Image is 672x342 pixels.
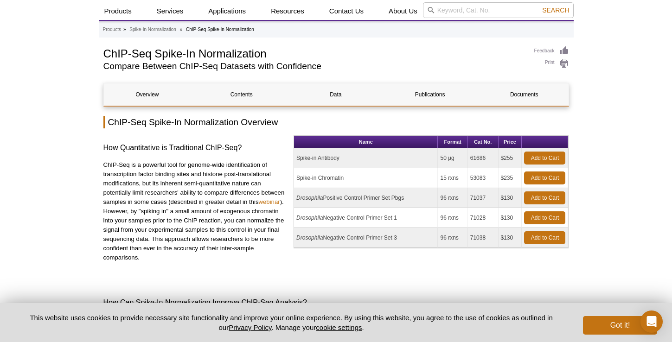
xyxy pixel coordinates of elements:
td: 53083 [468,168,499,188]
a: Documents [480,83,568,106]
li: » [123,27,126,32]
a: Add to Cart [524,152,565,165]
i: Drosophila [296,195,323,201]
h1: ChIP-Seq Spike-In Normalization [103,46,525,60]
h2: Compare Between ChIP-Seq Datasets with Confidence [103,62,525,70]
td: Negative Control Primer Set 3 [294,228,438,248]
span: Search [542,6,569,14]
p: ChIP-Seq is a powerful tool for genome-wide identification of transcription factor binding sites ... [103,160,287,262]
a: Data [292,83,379,106]
td: 71038 [468,228,499,248]
a: Services [151,2,189,20]
th: Format [438,136,467,148]
td: 96 rxns [438,228,467,248]
input: Keyword, Cat. No. [423,2,574,18]
td: $130 [499,188,522,208]
p: This website uses cookies to provide necessary site functionality and improve your online experie... [15,313,568,332]
a: Privacy Policy [229,323,271,331]
a: Products [103,25,121,34]
a: Add to Cart [524,231,565,244]
td: $235 [499,168,522,188]
a: Feedback [534,46,569,56]
a: Add to Cart [524,211,565,224]
i: Drosophila [296,215,323,221]
td: 61686 [468,148,499,168]
td: Negative Control Primer Set 1 [294,208,438,228]
a: Print [534,58,569,69]
td: Positive Control Primer Set Pbgs [294,188,438,208]
a: Resources [265,2,310,20]
td: Spike-in Chromatin [294,168,438,188]
a: Add to Cart [524,191,565,204]
a: Overview [104,83,191,106]
a: Applications [203,2,251,20]
li: » [180,27,183,32]
a: Contents [198,83,285,106]
td: 50 µg [438,148,467,168]
h2: ChIP-Seq Spike-In Normalization Overview [103,116,569,128]
button: Search [539,6,572,14]
a: webinar [258,198,280,205]
td: 71028 [468,208,499,228]
td: $255 [499,148,522,168]
h3: How Can Spike-In Normalization Improve ChIP-Seq Analysis? [103,297,569,308]
th: Cat No. [468,136,499,148]
a: Add to Cart [524,171,565,184]
li: ChIP-Seq Spike-In Normalization [186,27,254,32]
i: Drosophila [296,234,323,241]
h3: How Quantitative is Traditional ChIP-Seq? [103,142,287,153]
td: Spike-in Antibody [294,148,438,168]
td: 96 rxns [438,208,467,228]
td: 71037 [468,188,499,208]
td: $130 [499,228,522,248]
th: Price [499,136,522,148]
th: Name [294,136,438,148]
div: Open Intercom Messenger [640,310,663,333]
button: Got it! [583,316,657,335]
td: 96 rxns [438,188,467,208]
a: Products [99,2,137,20]
a: Spike-In Normalization [129,25,176,34]
a: Contact Us [324,2,369,20]
a: About Us [383,2,423,20]
a: Publications [386,83,474,106]
button: cookie settings [316,323,362,331]
td: $130 [499,208,522,228]
td: 15 rxns [438,168,467,188]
